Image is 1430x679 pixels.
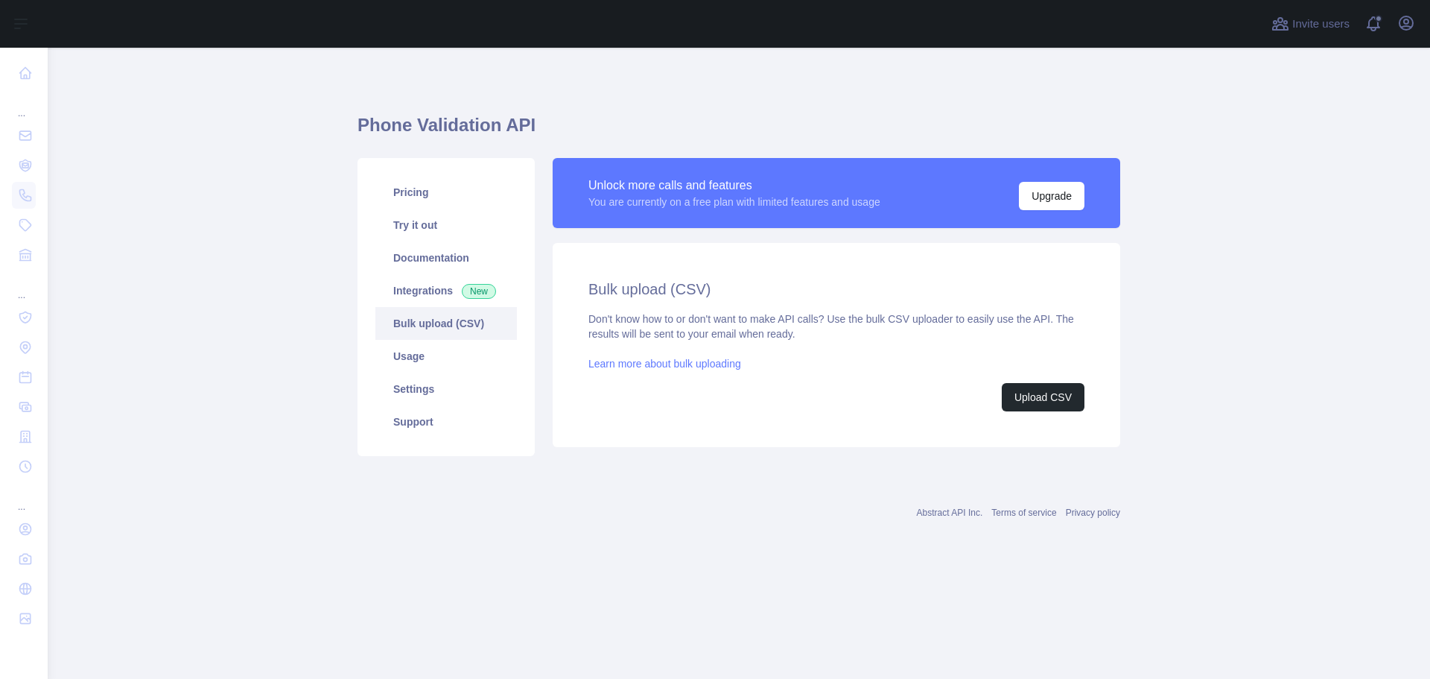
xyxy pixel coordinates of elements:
h2: Bulk upload (CSV) [588,279,1084,300]
a: Integrations New [375,274,517,307]
span: New [462,284,496,299]
button: Upload CSV [1002,383,1084,411]
div: Unlock more calls and features [588,177,880,195]
a: Terms of service [991,508,1056,518]
a: Documentation [375,241,517,274]
div: ... [12,271,36,301]
div: ... [12,483,36,513]
a: Settings [375,373,517,405]
a: Try it out [375,209,517,241]
h1: Phone Validation API [357,113,1120,149]
a: Privacy policy [1066,508,1120,518]
a: Usage [375,340,517,373]
a: Pricing [375,176,517,209]
div: You are currently on a free plan with limited features and usage [588,195,880,209]
a: Learn more about bulk uploading [588,358,741,370]
a: Abstract API Inc. [917,508,983,518]
a: Bulk upload (CSV) [375,307,517,340]
div: ... [12,89,36,119]
button: Invite users [1268,12,1353,36]
a: Support [375,405,517,438]
button: Upgrade [1019,182,1084,210]
div: Don't know how to or don't want to make API calls? Use the bulk CSV uploader to easily use the AP... [588,312,1084,411]
span: Invite users [1292,16,1350,33]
